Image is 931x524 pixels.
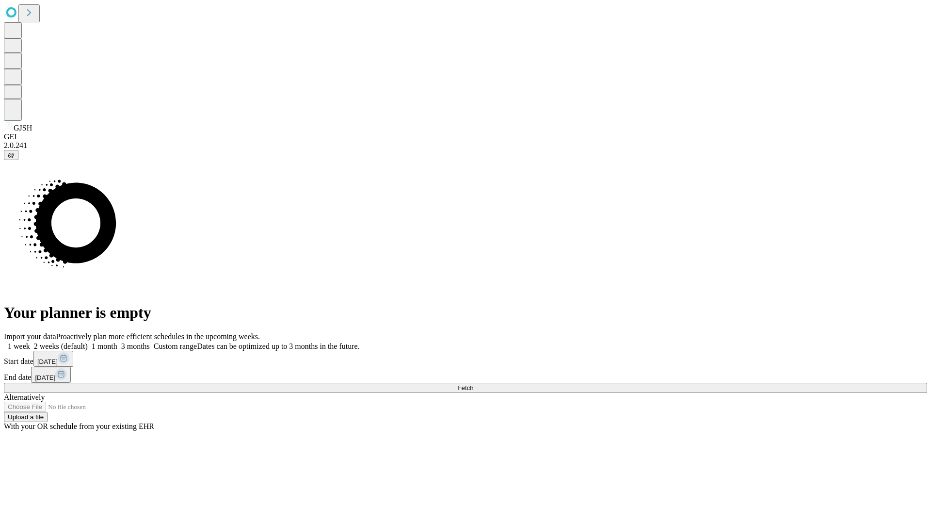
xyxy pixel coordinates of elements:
span: Import your data [4,332,56,341]
span: 1 week [8,342,30,350]
h1: Your planner is empty [4,304,927,322]
span: [DATE] [35,374,55,381]
span: 1 month [92,342,117,350]
span: GJSH [14,124,32,132]
span: @ [8,151,15,159]
div: End date [4,367,927,383]
button: [DATE] [33,351,73,367]
span: With your OR schedule from your existing EHR [4,422,154,430]
div: GEI [4,132,927,141]
div: Start date [4,351,927,367]
button: [DATE] [31,367,71,383]
span: Proactively plan more efficient schedules in the upcoming weeks. [56,332,260,341]
span: Dates can be optimized up to 3 months in the future. [197,342,359,350]
span: Custom range [154,342,197,350]
span: 2 weeks (default) [34,342,88,350]
span: [DATE] [37,358,58,365]
span: Fetch [457,384,473,392]
button: @ [4,150,18,160]
button: Fetch [4,383,927,393]
button: Upload a file [4,412,48,422]
span: Alternatively [4,393,45,401]
span: 3 months [121,342,150,350]
div: 2.0.241 [4,141,927,150]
